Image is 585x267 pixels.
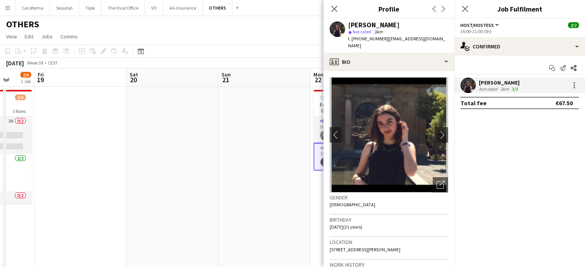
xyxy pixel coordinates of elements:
button: Seauton [50,0,79,15]
a: View [3,32,20,41]
button: OTHERS [203,0,233,15]
span: View [6,33,17,40]
span: 3km [373,29,384,35]
button: Host/Hostess [460,22,500,28]
h3: Profile [323,4,454,14]
span: 16:00-21:00 (5h) [320,95,351,100]
div: Open photos pop-in [433,177,448,192]
app-job-card: 16:00-21:00 (5h)2/2Ecovalia Guesthouse [PERSON_NAME] [PERSON_NAME]2 RolesBar & Catering (Waiter /... [313,90,400,171]
span: 3 Roles [13,108,26,114]
span: | [EMAIL_ADDRESS][DOMAIN_NAME] [348,36,445,48]
button: The Oval Office [102,0,145,15]
span: [STREET_ADDRESS][PERSON_NAME] [330,247,400,252]
span: Host/Hostess [460,22,494,28]
img: Crew avatar or photo [330,77,448,192]
h1: OTHERS [6,18,39,30]
app-card-role: Bar & Catering (Waiter / waitress)1/116:00-21:00 (5h)[PERSON_NAME] [313,117,400,143]
span: 20 [128,75,138,84]
div: Bio [323,53,454,71]
button: AG Insurance [163,0,203,15]
span: [DEMOGRAPHIC_DATA] [330,202,375,207]
div: Confirmed [454,37,585,56]
span: Comms [60,33,78,40]
div: Total fee [460,99,487,107]
span: Mon [313,71,323,78]
span: 19 [37,75,44,84]
span: Jobs [41,33,53,40]
a: Jobs [38,32,56,41]
span: 2/2 [568,22,579,28]
button: Cecoforma [16,0,50,15]
span: 21 [220,75,231,84]
div: 16:00-21:00 (5h) [460,28,579,34]
span: Week 38 [25,60,45,66]
app-skills-label: 3/3 [512,86,518,92]
div: [PERSON_NAME] [348,22,400,28]
h3: Job Fulfilment [454,4,585,14]
span: t. [PHONE_NUMBER] [348,36,388,41]
div: 1 Job [21,78,31,84]
span: Fri [38,71,44,78]
span: 2/6 [15,95,26,100]
button: Tipik [79,0,102,15]
a: Comms [57,32,81,41]
span: [DATE] (21 years) [330,224,362,230]
span: Sun [222,71,231,78]
div: €67.50 [555,99,573,107]
a: Edit [22,32,37,41]
h3: Ecovalia [313,101,400,108]
button: VO [145,0,163,15]
h3: Birthday [330,216,448,223]
span: Not rated [353,29,371,35]
span: 22 [312,75,323,84]
span: Sat [130,71,138,78]
div: [DATE] [6,59,24,67]
div: 3km [499,86,510,92]
div: [PERSON_NAME] [479,79,520,86]
div: CEST [48,60,58,66]
div: Not rated [479,86,499,92]
h3: Location [330,239,448,245]
app-card-role: Host/Hostess1/116:00-21:00 (5h)[PERSON_NAME] [313,143,400,171]
span: 2/6 [20,72,31,78]
span: Edit [25,33,33,40]
h3: Gender [330,194,448,201]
